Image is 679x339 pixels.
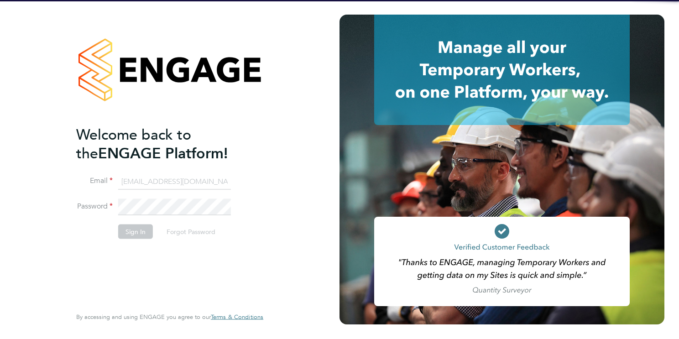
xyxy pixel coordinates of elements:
[76,176,113,186] label: Email
[76,202,113,211] label: Password
[76,125,254,162] h2: ENGAGE Platform!
[76,313,263,321] span: By accessing and using ENGAGE you agree to our
[118,173,231,190] input: Enter your work email...
[211,313,263,321] a: Terms & Conditions
[118,224,153,239] button: Sign In
[159,224,223,239] button: Forgot Password
[211,313,263,321] span: Terms & Conditions
[76,125,191,162] span: Welcome back to the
